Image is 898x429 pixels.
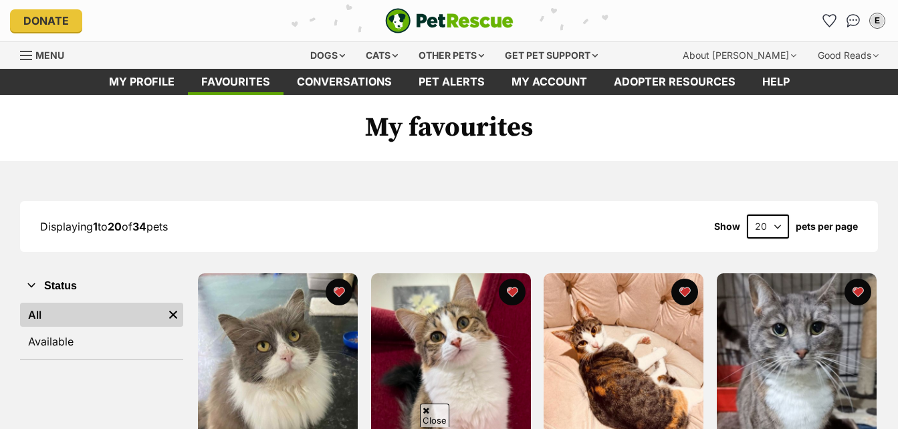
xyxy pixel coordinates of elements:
[672,279,699,305] button: favourite
[749,69,803,95] a: Help
[808,42,888,69] div: Good Reads
[163,303,183,327] a: Remove filter
[845,279,871,305] button: favourite
[405,69,498,95] a: Pet alerts
[818,10,888,31] ul: Account quick links
[409,42,493,69] div: Other pets
[40,220,168,233] span: Displaying to of pets
[20,300,183,359] div: Status
[818,10,840,31] a: Favourites
[867,10,888,31] button: My account
[600,69,749,95] a: Adopter resources
[847,14,861,27] img: chat-41dd97257d64d25036548639549fe6c8038ab92f7586957e7f3b1b290dea8141.svg
[93,220,98,233] strong: 1
[20,42,74,66] a: Menu
[385,8,514,33] a: PetRescue
[673,42,806,69] div: About [PERSON_NAME]
[326,279,353,305] button: favourite
[20,303,163,327] a: All
[714,221,740,232] span: Show
[10,9,82,32] a: Donate
[796,221,858,232] label: pets per page
[499,279,526,305] button: favourite
[498,69,600,95] a: My account
[871,14,884,27] div: E
[188,69,284,95] a: Favourites
[284,69,405,95] a: conversations
[495,42,607,69] div: Get pet support
[35,49,64,61] span: Menu
[385,8,514,33] img: logo-e224e6f780fb5917bec1dbf3a21bbac754714ae5b6737aabdf751b685950b380.svg
[20,329,183,353] a: Available
[96,69,188,95] a: My profile
[132,220,146,233] strong: 34
[356,42,407,69] div: Cats
[108,220,122,233] strong: 20
[20,277,183,295] button: Status
[301,42,354,69] div: Dogs
[843,10,864,31] a: Conversations
[420,404,449,427] span: Close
